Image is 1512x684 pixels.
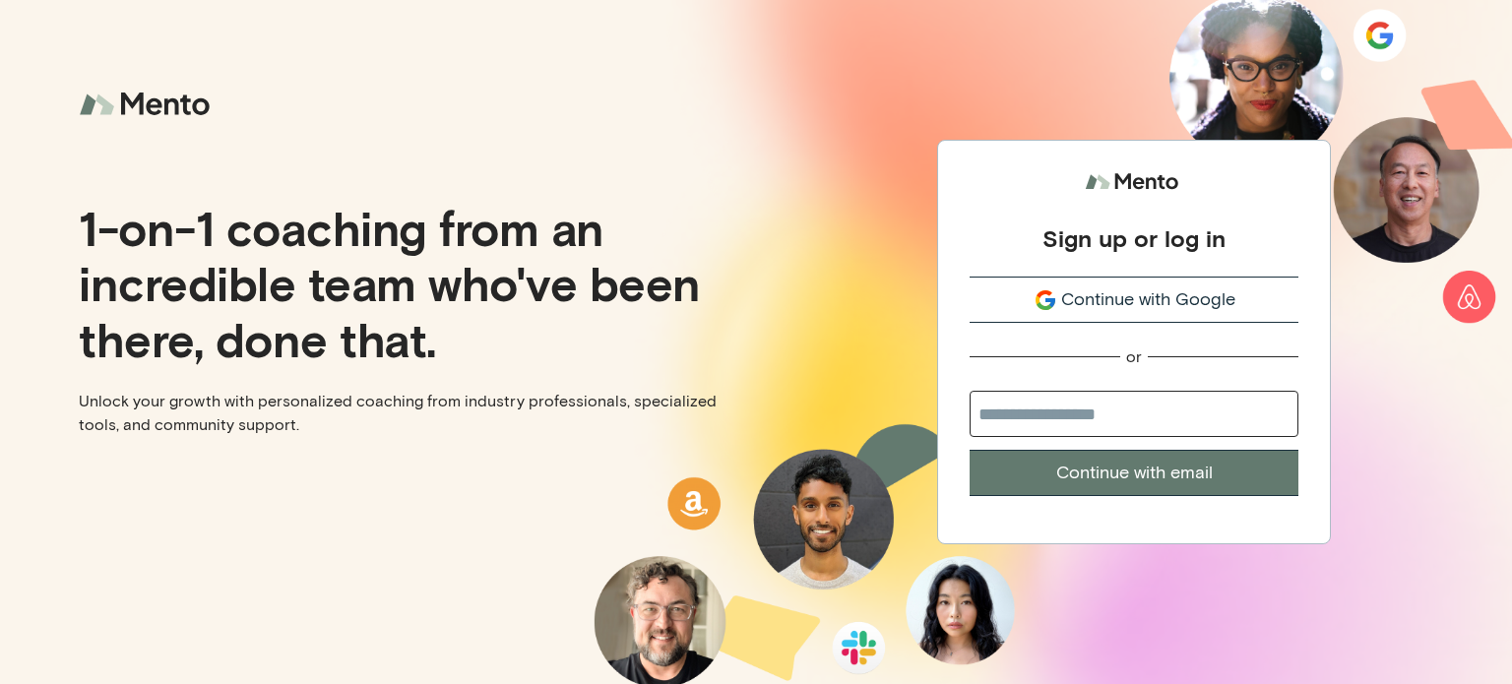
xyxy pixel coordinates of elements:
[1126,346,1142,367] div: or
[970,450,1298,496] button: Continue with email
[79,390,740,437] p: Unlock your growth with personalized coaching from industry professionals, specialized tools, and...
[1061,286,1235,313] span: Continue with Google
[1085,164,1183,201] img: logo.svg
[79,79,217,131] img: logo
[970,277,1298,323] button: Continue with Google
[1042,223,1226,253] div: Sign up or log in
[79,200,740,365] p: 1-on-1 coaching from an incredible team who've been there, done that.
